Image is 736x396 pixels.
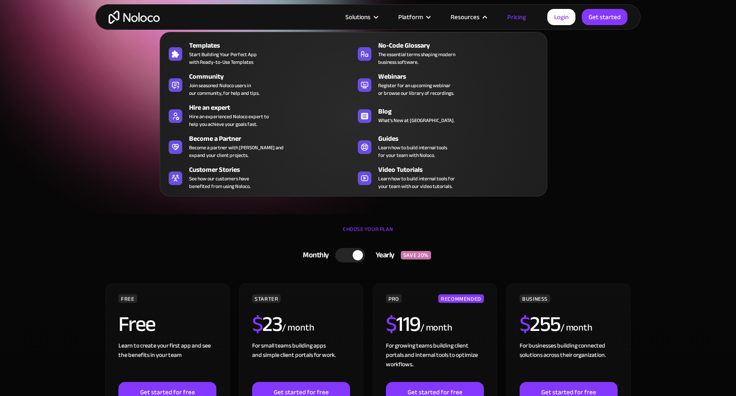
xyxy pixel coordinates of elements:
[118,313,155,335] h2: Free
[401,251,431,259] div: SAVE 20%
[189,82,259,97] span: Join seasoned Noloco users in our community, for help and tips.
[189,175,250,190] span: See how our customers have benefited from using Noloco.
[252,341,350,382] div: For small teams building apps and simple client portals for work. ‍
[386,313,420,335] h2: 119
[520,304,530,344] span: $
[354,132,543,161] a: GuidesLearn how to build internal toolsfor your team with Noloco.
[386,341,484,382] div: For growing teams building client portals and internal tools to optimize workflows.
[104,72,632,123] h1: Flexible Pricing Designed for Business
[354,163,543,192] a: Video TutorialsLearn how to build internal tools foryour team with our video tutorials.
[189,51,257,66] span: Start Building Your Perfect App with Ready-to-Use Templates
[292,249,335,262] div: Monthly
[118,341,216,382] div: Learn to create your first app and see the benefits in your team ‍
[189,144,284,159] div: Become a partner with [PERSON_NAME] and expand your client projects.
[282,321,314,335] div: / month
[252,304,263,344] span: $
[378,144,447,159] span: Learn how to build internal tools for your team with Noloco.
[378,106,546,117] div: Blog
[252,313,282,335] h2: 23
[104,132,632,145] h2: Start for free. Upgrade to support your business at any stage.
[520,294,550,303] div: BUSINESS
[378,40,546,51] div: No-Code Glossary
[365,249,401,262] div: Yearly
[189,134,357,144] div: Become a Partner
[520,313,561,335] h2: 255
[189,71,357,82] div: Community
[520,341,618,382] div: For businesses building connected solutions across their organization. ‍
[378,82,454,97] span: Register for an upcoming webinar or browse our library of recordings.
[582,9,627,25] a: Get started
[354,70,543,99] a: WebinarsRegister for an upcoming webinaror browse our library of recordings.
[354,101,543,130] a: BlogWhat's New at [GEOGRAPHIC_DATA].
[160,20,547,197] nav: Resources
[386,304,397,344] span: $
[189,103,357,113] div: Hire an expert
[164,70,354,99] a: CommunityJoin seasoned Noloco users inour community, for help and tips.
[189,165,357,175] div: Customer Stories
[438,294,484,303] div: RECOMMENDED
[378,51,455,66] span: The essential terms shaping modern business software.
[378,71,546,82] div: Webinars
[189,40,357,51] div: Templates
[451,11,480,23] div: Resources
[164,132,354,161] a: Become a PartnerBecome a partner with [PERSON_NAME] andexpand your client projects.
[398,11,423,23] div: Platform
[345,11,371,23] div: Solutions
[164,39,354,68] a: TemplatesStart Building Your Perfect Appwith Ready-to-Use Templates
[104,223,632,244] div: CHOOSE YOUR PLAN
[497,11,537,23] a: Pricing
[378,165,546,175] div: Video Tutorials
[252,294,281,303] div: STARTER
[164,101,354,130] a: Hire an expertHire an experienced Noloco expert tohelp you achieve your goals fast.
[420,321,452,335] div: / month
[547,9,575,25] a: Login
[386,294,402,303] div: PRO
[189,113,269,128] div: Hire an experienced Noloco expert to help you achieve your goals fast.
[354,39,543,68] a: No-Code GlossaryThe essential terms shaping modernbusiness software.
[561,321,592,335] div: / month
[388,11,440,23] div: Platform
[164,163,354,192] a: Customer StoriesSee how our customers havebenefited from using Noloco.
[378,134,546,144] div: Guides
[118,294,137,303] div: FREE
[335,11,388,23] div: Solutions
[378,175,455,190] span: Learn how to build internal tools for your team with our video tutorials.
[378,117,454,124] span: What's New at [GEOGRAPHIC_DATA].
[109,11,160,24] a: home
[440,11,497,23] div: Resources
